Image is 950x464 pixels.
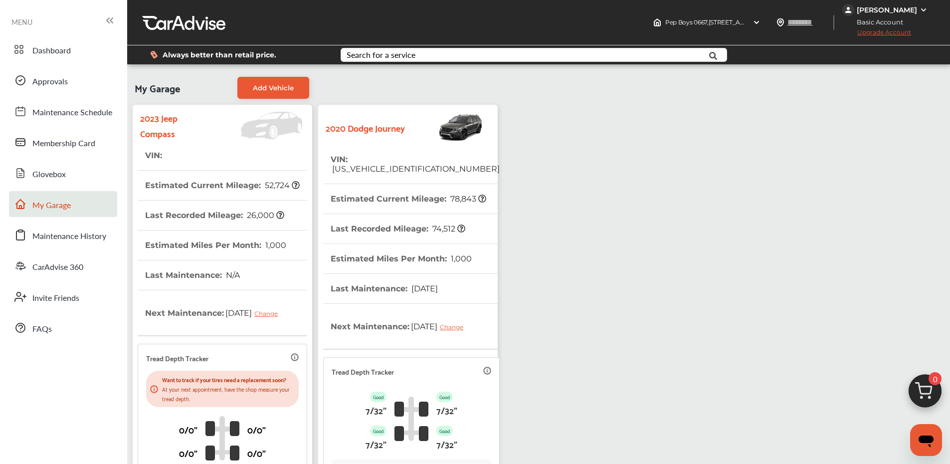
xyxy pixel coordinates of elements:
img: header-divider.bc55588e.svg [833,15,834,30]
iframe: Button to launch messaging window [910,424,942,456]
th: VIN : [145,141,164,170]
div: Search for a service [347,51,415,59]
span: N/A [224,270,240,280]
p: Good [436,426,453,436]
p: Good [370,392,386,402]
a: Glovebox [9,160,117,186]
p: 7/32" [366,402,386,418]
p: 7/32" [436,402,457,418]
span: 0 [929,372,942,385]
th: Next Maintenance : [331,304,471,349]
span: Always better than retail price. [163,51,276,58]
a: FAQs [9,315,117,341]
th: Last Recorded Mileage : [145,201,284,230]
p: Good [436,392,453,402]
span: [DATE] [224,300,285,325]
img: dollor_label_vector.a70140d1.svg [150,50,158,59]
span: Maintenance History [32,230,106,243]
th: Estimated Current Mileage : [145,171,300,200]
p: 0/0" [247,422,266,437]
p: Tread Depth Tracker [146,352,208,364]
span: 52,724 [263,181,300,190]
div: [PERSON_NAME] [857,5,917,14]
span: Pep Boys 0667 , [STREET_ADDRESS] OCEANSIDE , CA 92058 [665,18,833,26]
th: Next Maintenance : [145,290,285,335]
span: Basic Account [843,17,911,27]
p: Good [370,426,386,436]
a: Invite Friends [9,284,117,310]
a: CarAdvise 360 [9,253,117,279]
span: 1,000 [449,254,472,263]
th: Estimated Miles Per Month : [145,231,286,260]
img: tire_track_logo.b900bcbc.svg [205,416,239,461]
th: Estimated Miles Per Month : [331,244,472,273]
span: FAQs [32,323,52,336]
a: Membership Card [9,129,117,155]
th: Last Recorded Mileage : [331,214,465,243]
img: cart_icon.3d0951e8.svg [901,370,949,418]
strong: 2020 Dodge Journey [326,120,405,135]
span: Membership Card [32,137,95,150]
img: header-down-arrow.9dd2ce7d.svg [753,18,760,26]
span: Glovebox [32,168,66,181]
p: At your next appointment, have the shop measure your tread depth. [162,384,295,403]
span: [US_VEHICLE_IDENTIFICATION_NUMBER] [331,164,500,174]
strong: 2023 Jeep Compass [140,110,208,141]
img: jVpblrzwTbfkPYzPPzSLxeg0AAAAASUVORK5CYII= [842,4,854,16]
a: Approvals [9,67,117,93]
img: header-home-logo.8d720a4f.svg [653,18,661,26]
a: Maintenance Schedule [9,98,117,124]
img: WGsFRI8htEPBVLJbROoPRyZpYNWhNONpIPPETTm6eUC0GeLEiAAAAAElFTkSuQmCC [920,6,928,14]
p: 7/32" [436,436,457,452]
span: CarAdvise 360 [32,261,83,274]
p: Want to track if your tires need a replacement soon? [162,375,295,384]
p: 0/0" [179,422,197,437]
th: Last Maintenance : [145,260,240,290]
a: Maintenance History [9,222,117,248]
img: Vehicle [208,112,307,139]
a: Dashboard [9,36,117,62]
span: My Garage [135,77,180,99]
span: My Garage [32,199,71,212]
p: 7/32" [366,436,386,452]
p: 0/0" [179,445,197,461]
span: Dashboard [32,44,71,57]
a: Add Vehicle [237,77,309,99]
span: 78,843 [449,194,486,204]
span: 26,000 [245,211,284,220]
span: Approvals [32,75,68,88]
th: Estimated Current Mileage : [331,184,486,214]
div: Change [440,323,468,331]
span: Invite Friends [32,292,79,305]
span: Upgrade Account [842,28,911,41]
th: VIN : [331,145,500,184]
a: My Garage [9,191,117,217]
span: 74,512 [431,224,465,233]
img: Vehicle [405,110,484,145]
span: MENU [11,18,32,26]
span: [DATE] [409,314,471,339]
span: Maintenance Schedule [32,106,112,119]
span: 1,000 [264,240,286,250]
p: 0/0" [247,445,266,461]
span: [DATE] [410,284,438,293]
div: Change [254,310,283,317]
th: Last Maintenance : [331,274,438,303]
img: location_vector.a44bc228.svg [776,18,784,26]
span: Add Vehicle [253,84,294,92]
p: Tread Depth Tracker [332,366,394,377]
img: tire_track_logo.b900bcbc.svg [394,396,428,441]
